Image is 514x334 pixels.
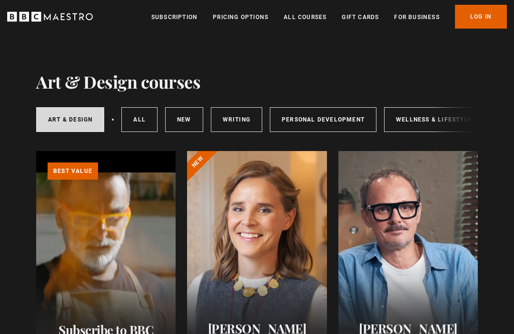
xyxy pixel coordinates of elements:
a: All [121,107,158,132]
a: Pricing Options [213,12,268,22]
svg: BBC Maestro [7,10,93,24]
p: Best value [48,162,98,180]
a: Log In [455,5,507,29]
a: For business [394,12,439,22]
a: Art & Design [36,107,104,132]
a: Wellness & Lifestyle [384,107,484,132]
h1: Art & Design courses [36,71,200,91]
a: Personal Development [270,107,376,132]
a: Writing [211,107,262,132]
a: All Courses [284,12,326,22]
a: Gift Cards [342,12,379,22]
a: Subscription [151,12,198,22]
a: New [165,107,203,132]
nav: Primary [151,5,507,29]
